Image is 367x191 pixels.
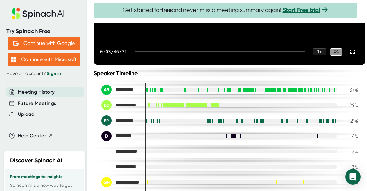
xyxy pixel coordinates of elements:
div: DSpilker [101,131,140,141]
div: GH [101,177,112,187]
div: 4 % [342,133,358,139]
button: Continue with Microsoft [8,53,80,66]
div: 37 % [342,87,358,93]
div: 3 % [342,149,358,155]
img: Aehbyd4JwY73AAAAAElFTkSuQmCC [13,41,19,46]
div: JB Craddock [101,146,140,157]
a: Start Free trial [283,6,320,14]
div: EP [101,115,112,126]
div: 1 % [342,179,358,186]
div: CC [330,48,342,56]
h2: Discover Spinach AI [10,156,62,165]
b: free [161,6,172,14]
div: Glenn Harris [101,177,140,187]
div: Ed Paulis [101,115,140,126]
div: JC [101,146,112,157]
div: Have an account? [6,71,81,77]
div: 3 % [342,164,358,170]
span: Help Center [18,132,46,140]
div: Kathryn Smith [101,162,140,172]
button: Future Meetings [18,100,56,107]
div: Brian Compton [101,100,140,110]
div: 29 % [342,102,358,108]
h3: From meetings to insights [10,174,79,179]
button: Meeting History [18,88,55,96]
div: 1 x [313,48,326,55]
div: 21 % [342,118,358,124]
div: Open Intercom Messenger [345,169,361,185]
button: Continue with Google [8,37,80,50]
div: D [101,131,112,141]
div: Speaker Timeline [94,70,365,77]
div: AB [101,85,112,95]
button: Upload [18,111,34,118]
span: Get started for and never miss a meeting summary again! [123,6,329,14]
div: 0:03 / 46:31 [100,49,127,54]
div: BC [101,100,112,110]
a: Sign in [47,71,61,76]
button: Help Center [18,132,53,140]
div: KS [101,162,112,172]
div: Try Spinach Free [6,28,81,35]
